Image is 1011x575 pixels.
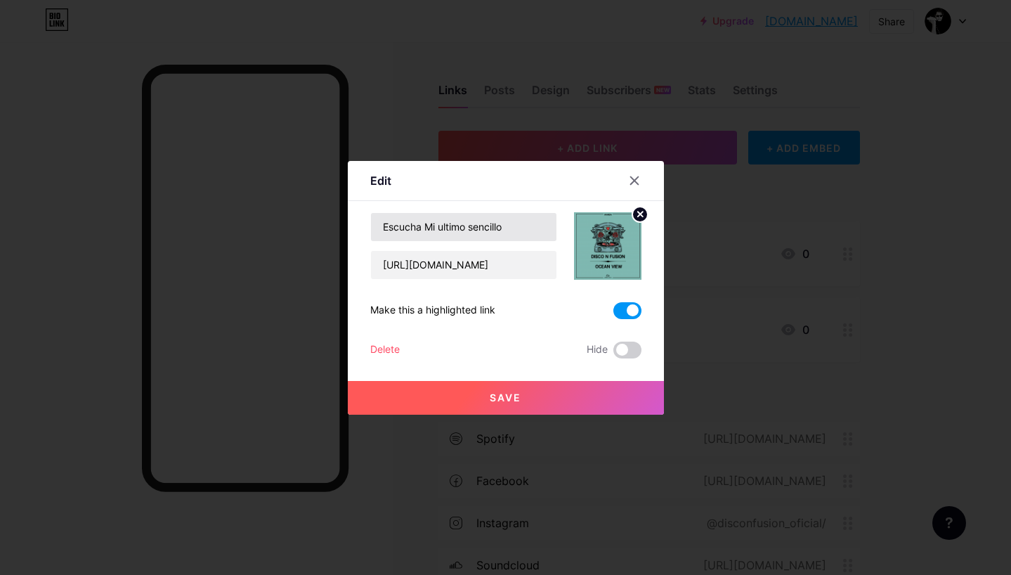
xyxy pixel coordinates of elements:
[490,392,521,403] span: Save
[370,342,400,358] div: Delete
[370,172,391,189] div: Edit
[371,251,556,279] input: URL
[370,302,495,319] div: Make this a highlighted link
[587,342,608,358] span: Hide
[348,381,664,415] button: Save
[574,212,641,280] img: link_thumbnail
[371,213,556,241] input: Title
